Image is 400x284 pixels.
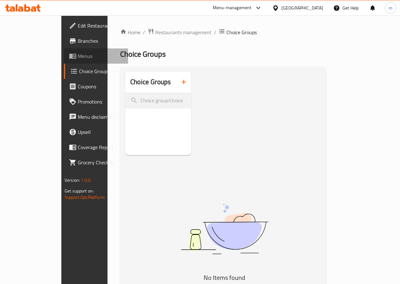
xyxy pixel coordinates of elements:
span: Choice Groups [79,67,123,75]
span: Edit Restaurant [78,22,123,29]
a: Coverage Report [64,140,128,155]
a: Choice Groups [64,64,128,79]
span: Coverage Report [78,143,123,151]
div: [GEOGRAPHIC_DATA] [281,4,323,11]
span: Branches [78,37,123,45]
span: 1.0.0 [81,176,91,184]
span: Menus [78,52,123,60]
a: Coupons [64,79,128,94]
span: Coupons [78,83,123,90]
span: Restaurants management [155,28,212,36]
span: Upsell [78,128,123,136]
span: m [389,4,392,11]
nav: breadcrumb [120,28,326,36]
li: / [143,28,145,36]
a: Branches [64,33,128,48]
li: / [214,28,216,36]
h5: No Items found [145,273,304,283]
a: Menus [64,48,128,64]
span: Grocery Checklist [78,159,123,166]
a: Grocery Checklist [64,155,128,170]
a: Support.OpsPlatform [65,193,105,201]
span: Promotions [78,98,123,105]
span: Get support on: [65,187,94,195]
span: Menu disclaimer [78,113,123,121]
span: Choice Groups [120,47,166,61]
span: Version: [65,176,80,184]
input: search [125,92,191,109]
a: Edit Restaurant [64,18,128,33]
img: dish.svg [145,187,304,271]
a: Menu disclaimer [64,109,128,124]
a: Home [120,28,140,36]
a: Promotions [64,94,128,109]
a: Upsell [64,124,128,140]
a: Restaurants management [148,28,212,36]
div: Menu-management [213,4,252,12]
h2: Choice Groups [130,77,171,87]
span: Choice Groups [226,28,257,36]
